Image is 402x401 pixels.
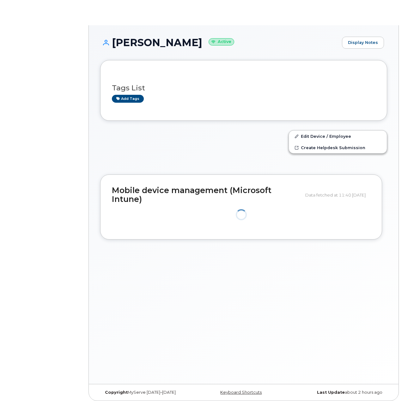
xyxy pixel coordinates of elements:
h3: Tags List [112,84,375,92]
h2: Mobile device management (Microsoft Intune) [112,186,301,204]
a: Edit Device / Employee [289,131,387,142]
a: Keyboard Shortcuts [220,390,262,395]
strong: Copyright [105,390,128,395]
a: Add tags [112,95,144,103]
small: Active [209,38,234,46]
div: MyServe [DATE]–[DATE] [100,390,196,395]
strong: Last Update [317,390,345,395]
div: about 2 hours ago [291,390,387,395]
div: Data fetched at 11:40 [DATE] [305,189,370,201]
h1: [PERSON_NAME] [100,37,339,48]
a: Display Notes [342,37,384,49]
a: Create Helpdesk Submission [289,142,387,153]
